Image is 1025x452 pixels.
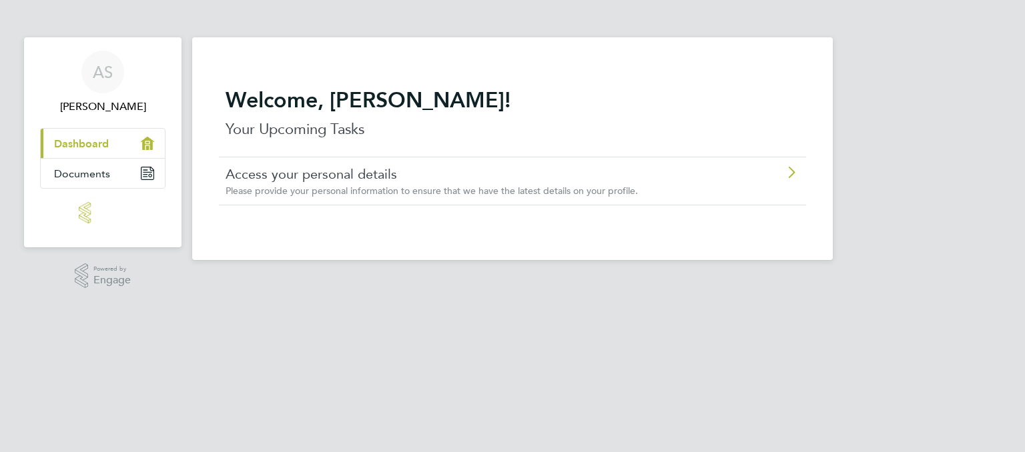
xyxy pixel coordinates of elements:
a: Powered byEngage [75,263,131,289]
a: Go to home page [40,202,165,223]
a: Documents [41,159,165,188]
p: Your Upcoming Tasks [226,119,799,140]
span: Asvene Sekar [40,99,165,115]
span: AS [93,63,113,81]
span: Powered by [93,263,131,275]
a: AS[PERSON_NAME] [40,51,165,115]
span: Engage [93,275,131,286]
nav: Main navigation [24,37,182,247]
span: Dashboard [54,137,109,150]
a: Dashboard [41,129,165,158]
h2: Welcome, [PERSON_NAME]! [226,87,799,113]
span: Documents [54,167,110,180]
a: Access your personal details [226,165,724,183]
img: engage-logo-retina.png [79,202,127,223]
span: Please provide your personal information to ensure that we have the latest details on your profile. [226,185,638,197]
